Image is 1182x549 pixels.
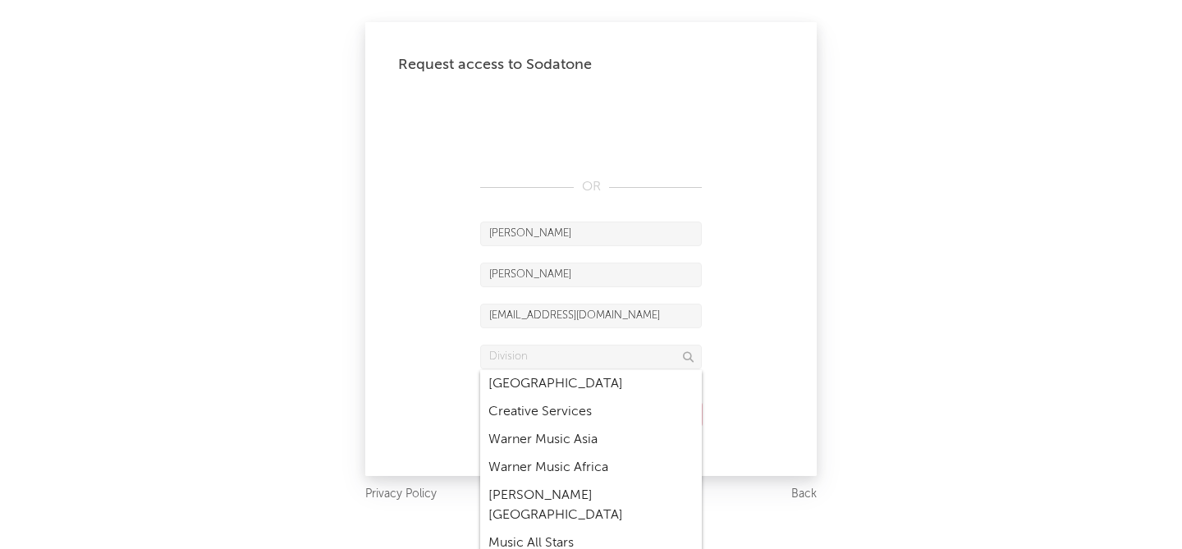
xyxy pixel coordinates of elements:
[365,484,437,505] a: Privacy Policy
[480,426,702,454] div: Warner Music Asia
[480,454,702,482] div: Warner Music Africa
[480,222,702,246] input: First Name
[480,398,702,426] div: Creative Services
[480,304,702,328] input: Email
[480,263,702,287] input: Last Name
[480,345,702,369] input: Division
[398,55,784,75] div: Request access to Sodatone
[480,482,702,529] div: [PERSON_NAME] [GEOGRAPHIC_DATA]
[480,177,702,197] div: OR
[480,370,702,398] div: [GEOGRAPHIC_DATA]
[791,484,817,505] a: Back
